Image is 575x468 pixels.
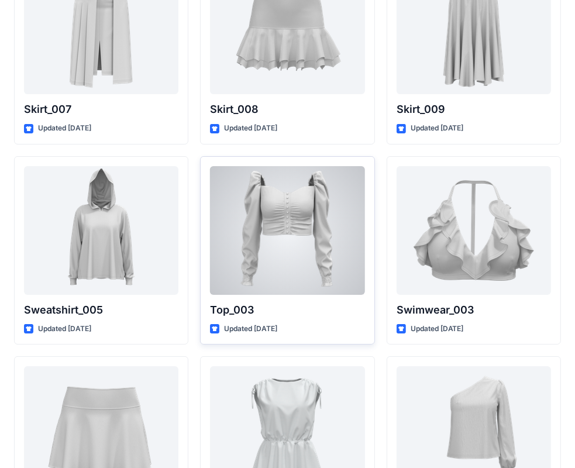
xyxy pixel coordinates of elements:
p: Updated [DATE] [38,323,91,335]
p: Updated [DATE] [411,122,464,135]
p: Swimwear_003 [397,302,551,318]
p: Skirt_008 [210,101,364,118]
p: Updated [DATE] [411,323,464,335]
p: Sweatshirt_005 [24,302,178,318]
p: Updated [DATE] [224,122,277,135]
p: Skirt_007 [24,101,178,118]
a: Top_003 [210,166,364,295]
p: Updated [DATE] [38,122,91,135]
p: Skirt_009 [397,101,551,118]
a: Sweatshirt_005 [24,166,178,295]
p: Top_003 [210,302,364,318]
p: Updated [DATE] [224,323,277,335]
a: Swimwear_003 [397,166,551,295]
